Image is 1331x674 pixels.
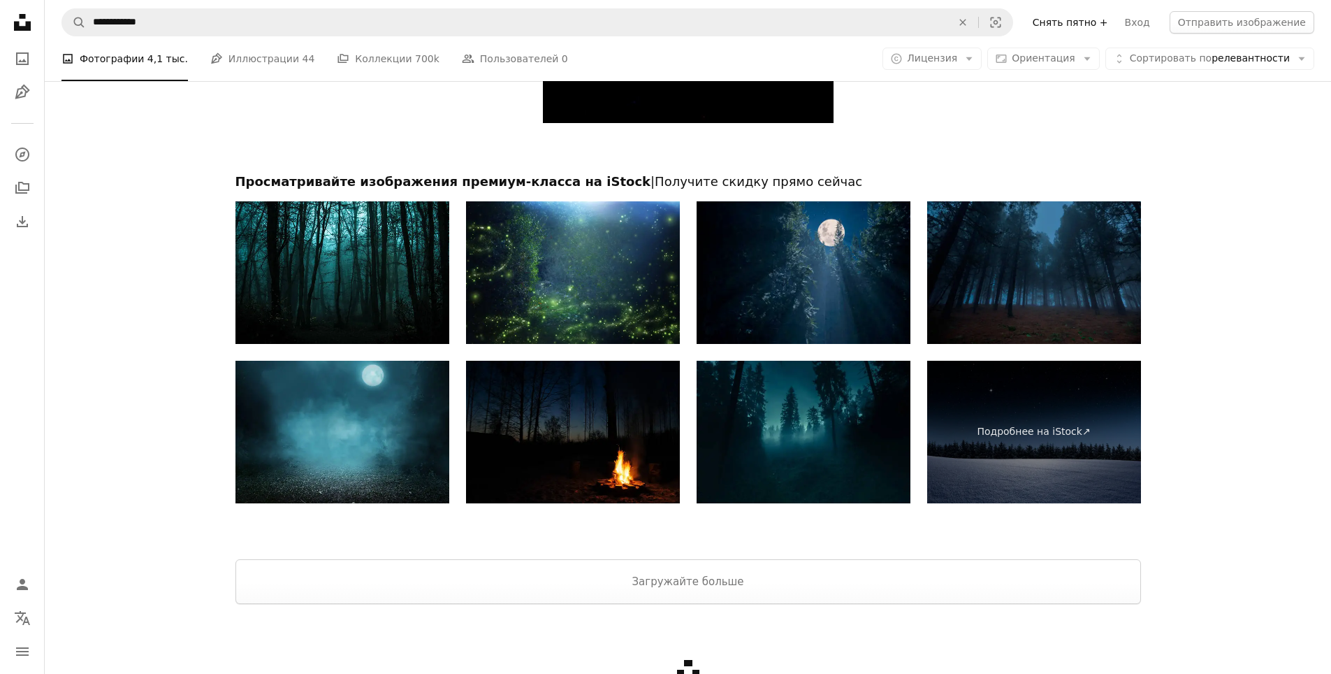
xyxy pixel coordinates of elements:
ya-tr-span: Лицензия [907,52,957,64]
ya-tr-span: Сортировать по [1130,52,1212,64]
a: Иллюстрации [8,78,36,106]
img: Походный костер [466,361,680,503]
ya-tr-span: Снять пятно + [1033,17,1108,28]
ya-tr-span: Отправить изображение [1178,17,1306,28]
a: История загрузок [8,208,36,236]
ya-tr-span: | [650,174,655,189]
ya-tr-span: Вход [1125,17,1150,28]
img: Свет полной луны падает на ветви хвойных деревьев [697,201,910,344]
ya-tr-span: Загружайте больше [632,575,743,588]
a: Коллекции 700k [337,36,439,81]
a: Пользователей 0 [462,36,568,81]
ya-tr-span: Ориентация [1012,52,1075,64]
ya-tr-span: Получите скидку прямо сейчас [655,174,862,189]
img: лес в ночное время [927,201,1141,344]
ya-tr-span: Коллекции [355,51,412,66]
ya-tr-span: Иллюстрации [228,51,299,66]
a: Подробнее на iStock↗ [927,361,1141,503]
button: Язык [8,604,36,632]
a: Главная страница — Unplash [8,8,36,39]
button: Лицензия [882,48,982,70]
button: Поиск Unsplash [62,9,86,36]
button: Загружайте больше [235,559,1141,604]
ya-tr-span: ↗ [1082,425,1091,439]
ya-tr-span: Пользователей [480,51,559,66]
ya-tr-span: Подробнее на iStock [977,425,1082,439]
ya-tr-span: 44 [303,53,315,64]
a: Снять пятно + [1024,11,1117,34]
ya-tr-span: релевантности [1212,52,1290,64]
button: Ориентация [987,48,1100,70]
a: Вход [1117,11,1158,34]
button: Визуальный поиск [979,9,1012,36]
button: Меню [8,638,36,666]
a: Коллекции [8,174,36,202]
ya-tr-span: 700k [415,53,439,64]
img: осень в лесу [235,201,449,344]
a: Войдите в систему / Зарегистрируйтесь [8,571,36,598]
ya-tr-span: 0 [562,53,568,64]
a: Фото [8,45,36,73]
a: Исследовать [8,141,36,168]
img: Голубой лунный свет пробивается сквозь ели в тёмном, волшебном, таинственном, туманном лесу. Фон ... [697,361,910,503]
img: Абстрактный и волшебный образ светлячка, летящего в ночном лесу. Концепция сказки. [466,201,680,344]
form: Поиск визуальных элементов по всему сайту [61,8,1013,36]
button: Сортировать порелевантности [1105,48,1314,70]
ya-tr-span: Просматривайте изображения премиум-класса на iStock [235,174,651,189]
button: Отправить изображение [1170,11,1314,34]
img: Жуткий туманный лес [235,361,449,503]
a: Иллюстрации 44 [210,36,314,81]
button: Очистить [947,9,978,36]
